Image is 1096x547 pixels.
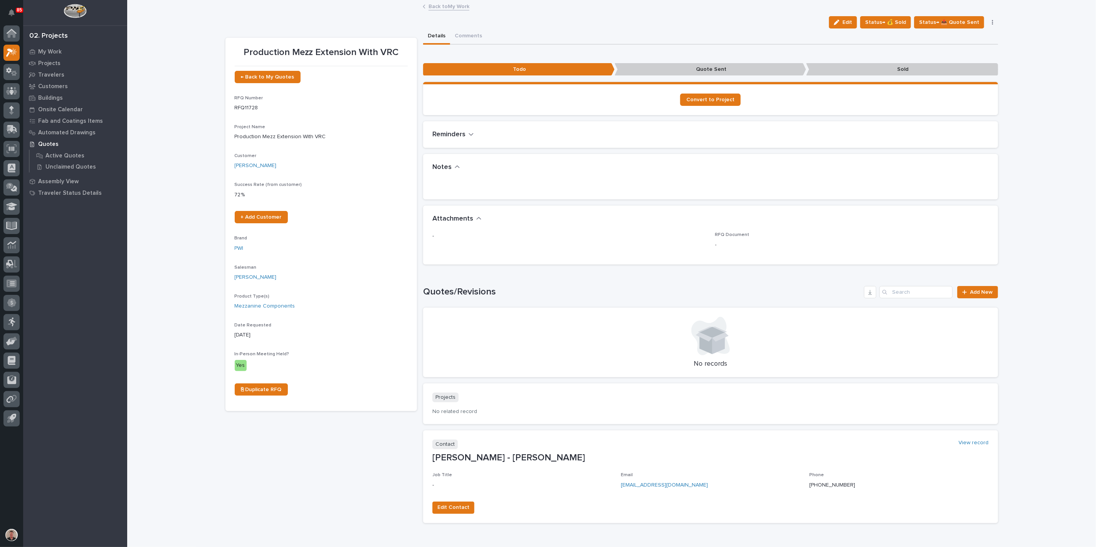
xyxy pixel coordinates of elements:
[432,481,612,489] p: -
[241,74,294,80] span: ← Back to My Quotes
[860,16,911,28] button: Status→ 💰 Sold
[621,482,708,488] a: [EMAIL_ADDRESS][DOMAIN_NAME]
[38,178,79,185] p: Assembly View
[38,83,68,90] p: Customers
[38,72,64,79] p: Travelers
[959,440,989,446] a: View record
[806,63,998,76] p: Sold
[23,80,127,92] a: Customers
[432,215,482,223] button: Attachments
[957,286,998,298] a: Add New
[235,273,277,281] a: [PERSON_NAME]
[23,115,127,127] a: Fab and Coatings Items
[432,130,474,139] button: Reminders
[235,191,408,199] p: 72 %
[38,60,61,67] p: Projects
[38,118,103,125] p: Fab and Coatings Items
[432,473,452,477] span: Job Title
[715,233,750,237] span: RFQ Document
[235,96,263,100] span: RFQ Number
[235,265,257,270] span: Salesman
[10,9,20,22] div: Notifications85
[429,2,469,10] a: Back toMy Work
[686,97,735,102] span: Convert to Project
[45,152,84,159] p: Active Quotes
[38,49,62,55] p: My Work
[235,236,247,241] span: Brand
[38,141,59,148] p: Quotes
[235,244,244,253] a: PWI
[432,163,452,172] h2: Notes
[432,452,989,463] p: [PERSON_NAME] - [PERSON_NAME]
[30,150,127,161] a: Active Quotes
[432,130,466,139] h2: Reminders
[432,502,474,514] button: Edit Contact
[829,16,857,28] button: Edit
[23,127,127,138] a: Automated Drawings
[29,32,68,40] div: 02. Projects
[235,352,289,356] span: In-Person Meeting Held?
[842,19,852,26] span: Edit
[879,286,953,298] input: Search
[17,7,22,13] p: 85
[23,69,127,80] a: Travelers
[432,360,989,368] p: No records
[432,163,460,172] button: Notes
[235,182,302,187] span: Success Rate (from customer)
[865,18,906,27] span: Status→ 💰 Sold
[615,63,806,76] p: Quote Sent
[3,527,20,543] button: users-avatar
[23,187,127,199] a: Traveler Status Details
[432,408,989,415] p: No related record
[38,190,102,197] p: Traveler Status Details
[970,289,993,295] span: Add New
[23,92,127,104] a: Buildings
[64,4,86,18] img: Workspace Logo
[235,211,288,223] a: + Add Customer
[235,162,277,170] a: [PERSON_NAME]
[38,95,63,102] p: Buildings
[38,129,96,136] p: Automated Drawings
[235,154,257,158] span: Customer
[241,214,282,220] span: + Add Customer
[235,125,266,129] span: Project Name
[23,104,127,115] a: Onsite Calendar
[235,331,408,339] p: [DATE]
[235,302,295,310] a: Mezzanine Components
[621,473,633,477] span: Email
[432,393,459,402] p: Projects
[235,47,408,58] p: Production Mezz Extension With VRC
[241,387,282,392] span: ⎘ Duplicate RFQ
[23,46,127,57] a: My Work
[23,176,127,187] a: Assembly View
[437,503,469,512] span: Edit Contact
[235,383,288,396] a: ⎘ Duplicate RFQ
[432,215,473,223] h2: Attachments
[235,104,408,112] p: RFQ11728
[235,133,408,141] p: Production Mezz Extension With VRC
[919,18,979,27] span: Status→ 📤 Quote Sent
[423,286,861,298] h1: Quotes/Revisions
[423,63,615,76] p: Todo
[423,28,450,45] button: Details
[235,71,301,83] a: ← Back to My Quotes
[450,28,487,45] button: Comments
[23,138,127,150] a: Quotes
[3,5,20,21] button: Notifications
[809,473,824,477] span: Phone
[38,106,83,113] p: Onsite Calendar
[432,440,458,449] p: Contact
[30,161,127,172] a: Unclaimed Quotes
[680,94,741,106] a: Convert to Project
[235,294,270,299] span: Product Type(s)
[45,164,96,171] p: Unclaimed Quotes
[715,241,989,249] p: -
[235,360,247,371] div: Yes
[432,232,706,240] p: -
[914,16,984,28] button: Status→ 📤 Quote Sent
[235,323,272,328] span: Date Requested
[23,57,127,69] a: Projects
[809,482,855,488] a: [PHONE_NUMBER]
